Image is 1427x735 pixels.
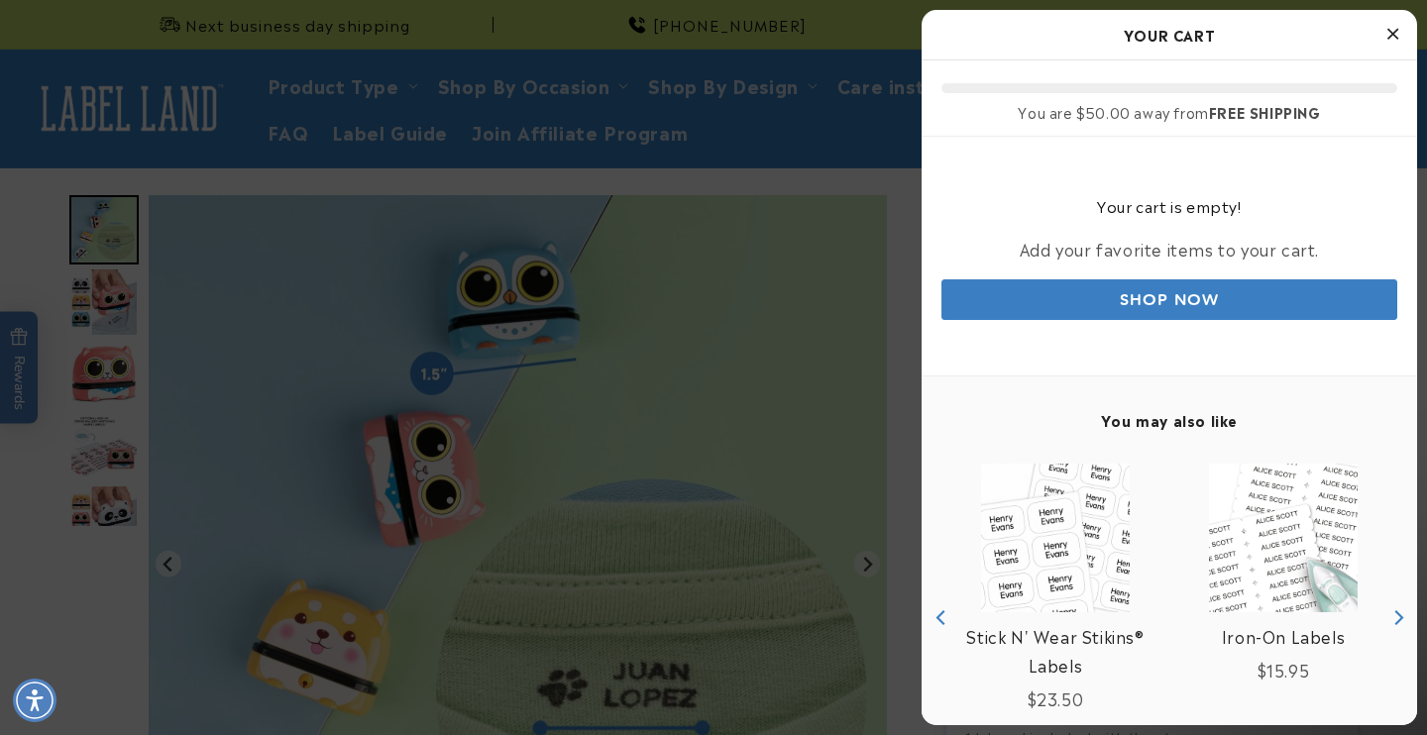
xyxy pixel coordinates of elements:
[1258,658,1310,682] span: $15.95
[13,679,56,722] div: Accessibility Menu
[17,26,283,50] textarea: Type your message here
[1222,622,1345,651] a: View Iron-On Labels
[941,103,1397,121] div: You are $50.00 away from
[941,279,1397,320] a: Shop Now
[1209,464,1358,612] img: Iron-On Labels - Label Land
[941,411,1397,429] h4: You may also like
[951,622,1159,680] a: View Stick N' Wear Stikins® Labels
[941,196,1397,216] h4: Your cart is empty!
[15,55,275,93] button: Is the ink in the name stamp waterproof?
[1382,603,1412,633] button: Next
[927,603,956,633] button: Previous
[1377,20,1407,50] button: Close Cart
[981,464,1130,612] img: View Stick N' Wear Stikins® Labels
[29,111,275,149] button: How many times can I use this stamp?
[1209,101,1321,122] b: FREE SHIPPING
[941,20,1397,50] h2: Your Cart
[1028,686,1084,710] span: $23.50
[941,235,1397,263] p: Add your favorite items to your cart.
